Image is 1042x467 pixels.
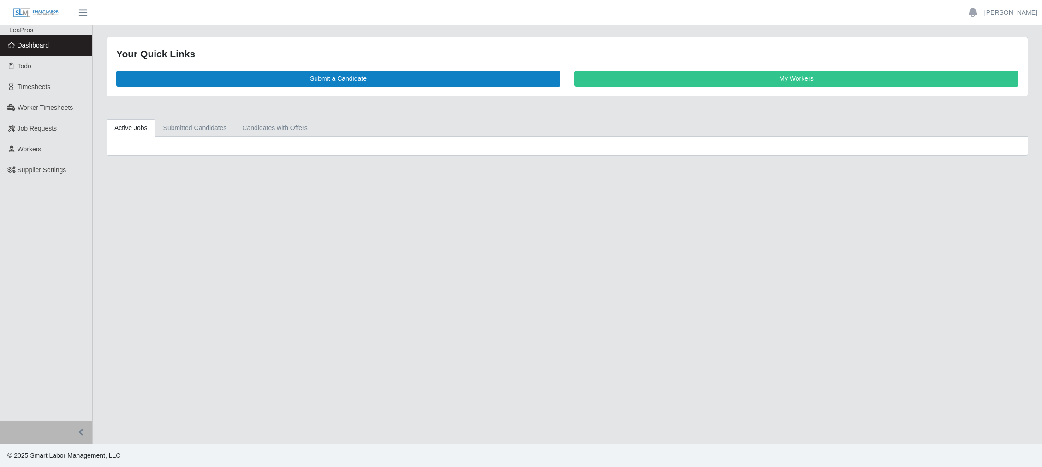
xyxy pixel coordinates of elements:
a: Submit a Candidate [116,71,560,87]
span: Timesheets [18,83,51,90]
div: Your Quick Links [116,47,1018,61]
span: Todo [18,62,31,70]
img: SLM Logo [13,8,59,18]
span: Job Requests [18,125,57,132]
a: Candidates with Offers [234,119,315,137]
span: LeaPros [9,26,33,34]
span: Worker Timesheets [18,104,73,111]
a: Active Jobs [107,119,155,137]
span: Supplier Settings [18,166,66,174]
a: [PERSON_NAME] [984,8,1037,18]
span: © 2025 Smart Labor Management, LLC [7,452,120,459]
a: My Workers [574,71,1018,87]
span: Workers [18,145,42,153]
span: Dashboard [18,42,49,49]
a: Submitted Candidates [155,119,235,137]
